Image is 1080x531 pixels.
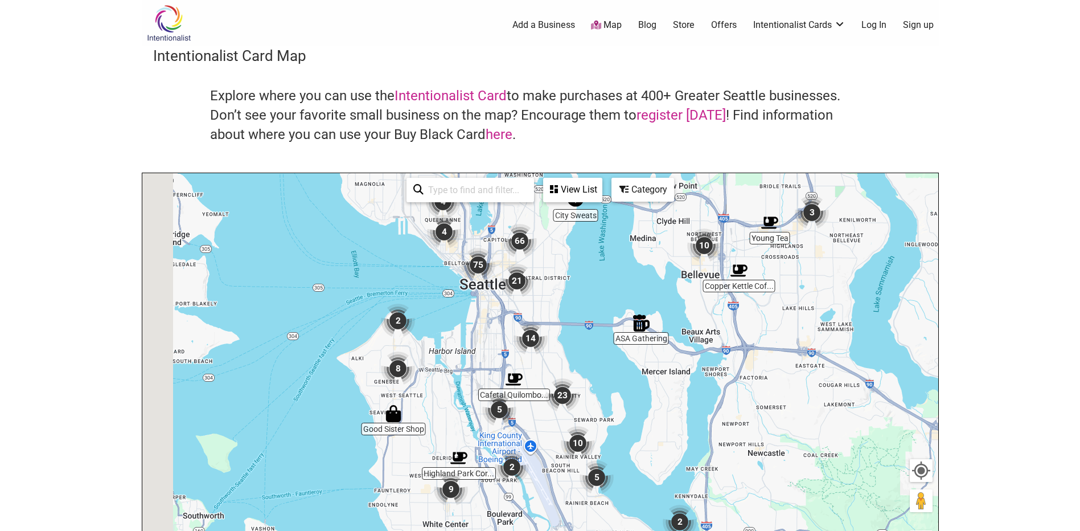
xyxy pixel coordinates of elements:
[381,352,415,386] div: 8
[486,126,512,142] a: here
[910,459,933,482] button: Your Location
[753,19,845,31] a: Intentionalist Cards
[636,107,726,123] a: register [DATE]
[503,224,537,258] div: 66
[567,191,584,209] div: City Sweats
[903,19,934,31] a: Sign up
[426,185,460,219] div: 4
[673,19,695,31] a: Store
[395,88,507,104] a: Intentionalist Card
[611,178,674,202] div: Filter by category
[591,19,622,32] a: Map
[461,248,495,282] div: 75
[427,215,461,249] div: 4
[434,472,468,507] div: 9
[544,179,601,201] div: View List
[385,405,402,422] div: Good Sister Shop
[514,321,548,356] div: 14
[406,178,534,202] div: Type to search and filter
[861,19,886,31] a: Log In
[512,19,575,31] a: Add a Business
[795,195,829,230] div: 3
[424,179,527,201] input: Type to find and filter...
[638,19,656,31] a: Blog
[381,304,415,338] div: 2
[910,489,933,512] button: Drag Pegman onto the map to open Street View
[543,178,602,202] div: See a list of the visible businesses
[633,314,650,332] div: ASA Gathering
[545,378,580,412] div: 23
[711,19,737,31] a: Offers
[580,460,614,495] div: 5
[153,46,927,66] h3: Intentionalist Card Map
[500,264,534,298] div: 21
[482,393,516,427] div: 5
[730,262,748,279] div: Copper Kettle Coffee Bar
[495,450,529,484] div: 2
[142,5,196,42] img: Intentionalist
[561,426,595,460] div: 10
[210,87,870,144] h4: Explore where you can use the to make purchases at 400+ Greater Seattle businesses. Don’t see you...
[687,228,721,263] div: 10
[506,371,523,388] div: Cafetal Quilombo Cafe
[761,214,778,231] div: Young Tea
[613,179,673,201] div: Category
[450,450,467,467] div: Highland Park Corner Store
